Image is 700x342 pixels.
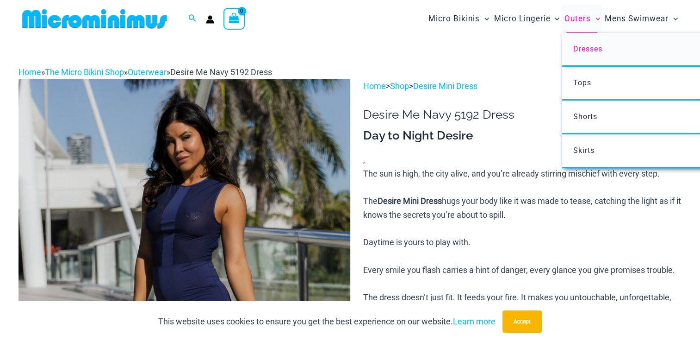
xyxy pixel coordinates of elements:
[170,67,272,77] span: Desire Me Navy 5192 Dress
[562,5,602,33] a: OutersMenu ToggleMenu Toggle
[502,310,542,333] button: Accept
[564,7,591,31] span: Outers
[363,79,681,93] p: > >
[158,315,496,329] p: This website uses cookies to ensure you get the best experience on our website.
[602,5,680,33] a: Mens SwimwearMenu ToggleMenu Toggle
[453,317,496,326] a: Learn more
[363,81,386,91] a: Home
[19,8,171,29] img: MM SHOP LOGO FLAT
[413,81,477,91] a: Desire Mini Dress
[573,146,594,155] span: Skirts
[494,7,550,31] span: Micro Lingerie
[573,44,602,53] span: Dresses
[573,112,597,121] span: Shorts
[550,7,559,31] span: Menu Toggle
[19,67,272,77] span: » » »
[223,8,245,29] a: View Shopping Cart, empty
[45,67,124,77] a: The Micro Bikini Shop
[378,196,442,206] b: Desire Mini Dress
[188,13,197,25] a: Search icon link
[363,108,681,122] h1: Desire Me Navy 5192 Dress
[206,15,214,24] a: Account icon link
[669,7,678,31] span: Menu Toggle
[428,7,480,31] span: Micro Bikinis
[363,128,681,144] h3: Day to Night Desire
[605,7,669,31] span: Mens Swimwear
[128,67,167,77] a: Outerwear
[425,3,681,34] nav: Site Navigation
[491,5,562,33] a: Micro LingerieMenu ToggleMenu Toggle
[480,7,489,31] span: Menu Toggle
[591,7,600,31] span: Menu Toggle
[390,81,409,91] a: Shop
[573,78,591,87] span: Tops
[19,67,41,77] a: Home
[426,5,491,33] a: Micro BikinisMenu ToggleMenu Toggle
